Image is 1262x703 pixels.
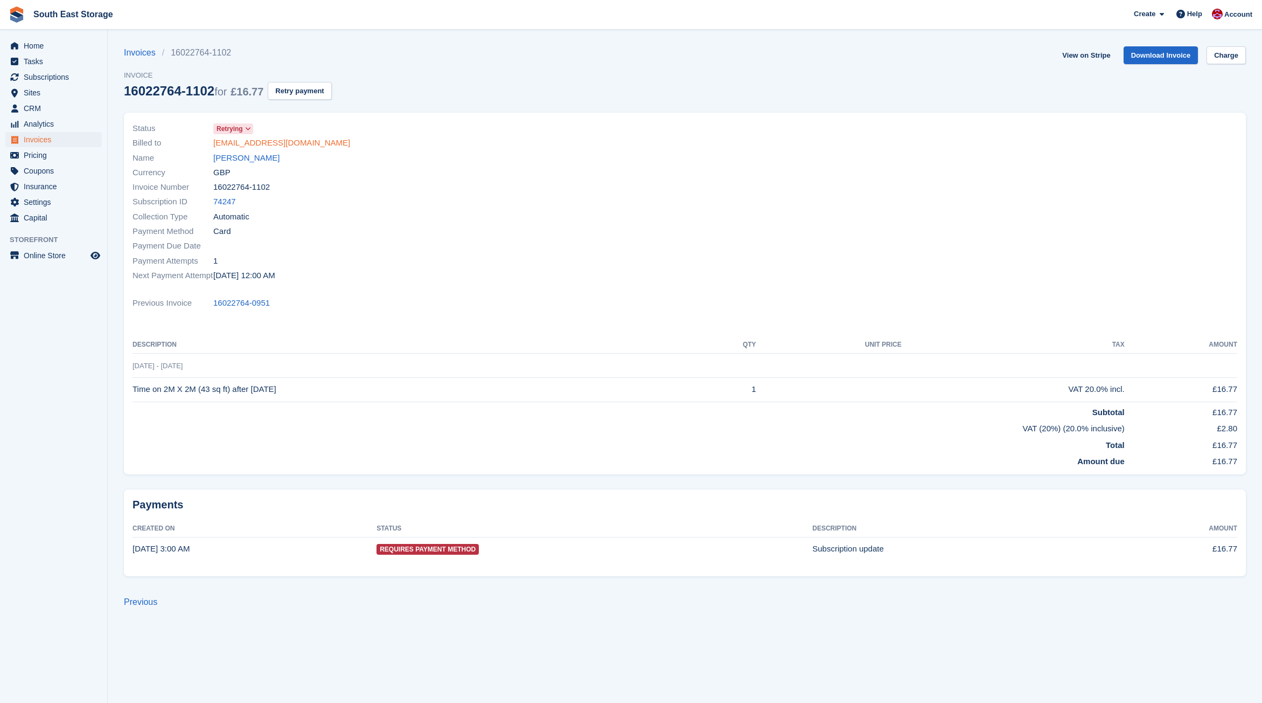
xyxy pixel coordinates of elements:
td: Subscription update [812,537,1117,561]
strong: Subtotal [1092,408,1125,417]
a: menu [5,85,102,100]
td: £16.77 [1117,537,1237,561]
span: Analytics [24,116,88,132]
span: Pricing [24,148,88,163]
a: menu [5,179,102,194]
button: Retry payment [268,82,331,100]
th: QTY [703,336,756,354]
a: Invoices [124,46,162,59]
a: menu [5,132,102,147]
a: 74247 [213,196,236,208]
th: Amount [1117,520,1237,537]
strong: Total [1106,440,1125,450]
td: £16.77 [1125,435,1237,452]
a: menu [5,210,102,225]
span: Previous Invoice [133,297,213,309]
span: Invoices [24,132,88,147]
span: Account [1224,9,1252,20]
a: menu [5,248,102,263]
span: Online Store [24,248,88,263]
div: 16022764-1102 [124,84,263,98]
span: Billed to [133,137,213,149]
span: Tasks [24,54,88,69]
a: Retrying [213,122,253,135]
a: menu [5,148,102,163]
a: menu [5,163,102,178]
span: 1 [213,255,218,267]
span: Requires Payment Method [376,544,479,555]
span: [DATE] - [DATE] [133,362,183,370]
time: 2025-08-26 23:00:40 UTC [213,270,275,282]
span: Subscription ID [133,196,213,208]
th: Description [812,520,1117,537]
img: Roger Norris [1212,9,1223,19]
td: £2.80 [1125,418,1237,435]
th: Description [133,336,703,354]
a: [EMAIL_ADDRESS][DOMAIN_NAME] [213,137,350,149]
span: Retrying [217,124,243,134]
span: Invoice Number [133,181,213,194]
td: £16.77 [1125,451,1237,468]
a: View on Stripe [1058,46,1114,64]
th: Created On [133,520,376,537]
h2: Payments [133,498,1237,512]
span: Subscriptions [24,70,88,85]
span: Invoice [124,70,332,81]
a: menu [5,70,102,85]
span: Sites [24,85,88,100]
a: menu [5,38,102,53]
span: Settings [24,195,88,210]
a: 16022764-0951 [213,297,270,309]
span: Automatic [213,211,249,223]
th: Unit Price [756,336,902,354]
strong: Amount due [1077,457,1125,466]
span: 16022764-1102 [213,181,270,194]
span: Payment Due Date [133,240,213,252]
a: Download Invoice [1124,46,1198,64]
span: Name [133,152,213,164]
td: £16.77 [1125,377,1237,402]
span: Create [1134,9,1155,19]
td: £16.77 [1125,402,1237,418]
a: menu [5,116,102,132]
span: Payment Method [133,225,213,238]
a: menu [5,195,102,210]
a: menu [5,101,102,116]
th: Status [376,520,812,537]
th: Amount [1125,336,1237,354]
img: stora-icon-8386f47178a22dfd0bd8f6a31ec36ba5ce8667c1dd55bd0f319d3a0aa187defe.svg [9,6,25,23]
a: South East Storage [29,5,117,23]
span: CRM [24,101,88,116]
div: VAT 20.0% incl. [902,383,1125,396]
span: Coupons [24,163,88,178]
td: Time on 2M X 2M (43 sq ft) after [DATE] [133,377,703,402]
span: Help [1187,9,1202,19]
span: Storefront [10,235,107,245]
time: 2025-08-26 02:00:37 UTC [133,544,190,553]
a: Previous [124,597,157,606]
span: Status [133,122,213,135]
span: Card [213,225,231,238]
span: Payment Attempts [133,255,213,267]
td: VAT (20%) (20.0% inclusive) [133,418,1125,435]
th: Tax [902,336,1125,354]
a: menu [5,54,102,69]
a: [PERSON_NAME] [213,152,280,164]
span: £16.77 [231,86,263,98]
span: Insurance [24,179,88,194]
span: Next Payment Attempt [133,270,213,282]
a: Charge [1207,46,1246,64]
td: 1 [703,377,756,402]
span: for [214,86,227,98]
span: Currency [133,167,213,179]
span: Capital [24,210,88,225]
span: Home [24,38,88,53]
nav: breadcrumbs [124,46,332,59]
span: Collection Type [133,211,213,223]
a: Preview store [89,249,102,262]
span: GBP [213,167,231,179]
